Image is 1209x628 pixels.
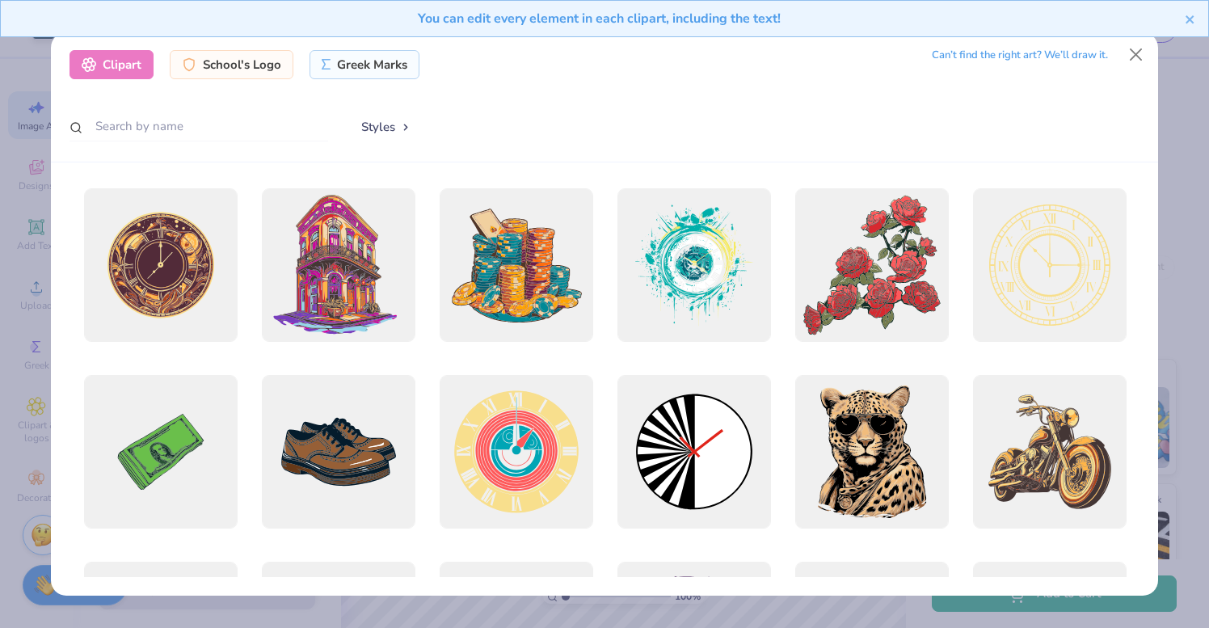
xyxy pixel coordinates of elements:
div: Clipart [70,50,154,79]
div: School's Logo [170,50,293,79]
input: Search by name [70,112,328,141]
div: You can edit every element in each clipart, including the text! [13,9,1185,28]
div: Greek Marks [310,50,420,79]
button: Close [1121,40,1152,70]
div: Can’t find the right art? We’ll draw it. [932,41,1108,70]
button: Styles [344,112,428,142]
button: close [1185,9,1196,28]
